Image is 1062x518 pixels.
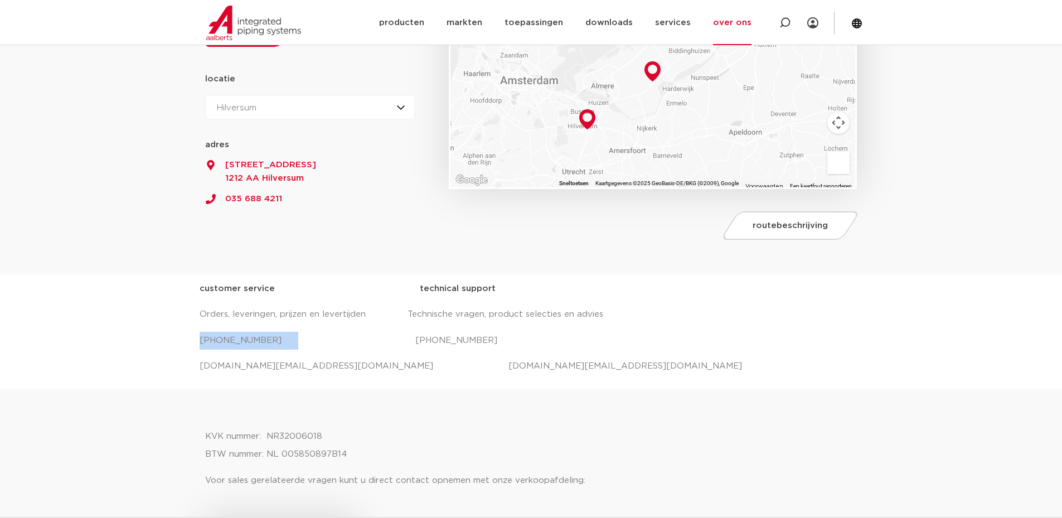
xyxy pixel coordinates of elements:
button: Sleep Pegman de kaart op om Street View te openen [827,152,850,174]
p: Orders, leveringen, prijzen en levertijden Technische vragen, product selecties en advies [200,306,863,323]
button: Sneltoetsen [559,180,589,187]
img: Google [453,173,490,187]
button: Bedieningsopties voor de kaartweergave [827,112,850,134]
a: Een kaartfout rapporteren [790,183,852,189]
p: [PHONE_NUMBER] [PHONE_NUMBER] [200,332,863,350]
p: [DOMAIN_NAME][EMAIL_ADDRESS][DOMAIN_NAME] [DOMAIN_NAME][EMAIL_ADDRESS][DOMAIN_NAME] [200,357,863,375]
a: routebeschrijving [720,211,861,240]
strong: customer service technical support [200,284,496,293]
a: Voorwaarden (wordt geopend in een nieuw tabblad) [745,183,783,189]
span: routebeschrijving [753,221,828,230]
p: KVK nummer: NR32006018 BTW nummer: NL 005850897B14 [205,428,857,463]
strong: locatie [205,75,235,83]
p: Voor sales gerelateerde vragen kunt u direct contact opnemen met onze verkoopafdeling: [205,472,857,490]
a: contact [202,21,298,47]
a: Dit gebied openen in Google Maps (er wordt een nieuw venster geopend) [453,173,490,187]
span: Hilversum [217,104,256,112]
span: Kaartgegevens ©2025 GeoBasis-DE/BKG (©2009), Google [595,180,739,186]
